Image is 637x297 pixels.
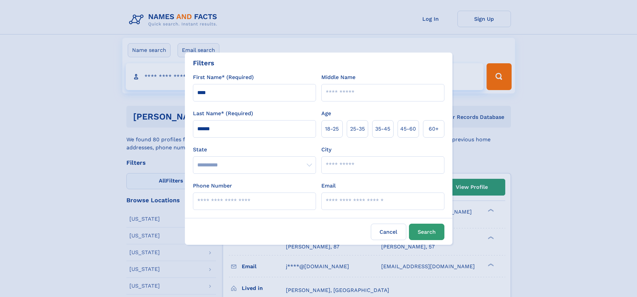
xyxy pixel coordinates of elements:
[321,73,355,81] label: Middle Name
[429,125,439,133] span: 60+
[371,224,406,240] label: Cancel
[193,182,232,190] label: Phone Number
[193,146,316,154] label: State
[193,109,253,118] label: Last Name* (Required)
[350,125,365,133] span: 25‑35
[321,182,336,190] label: Email
[193,58,214,68] div: Filters
[409,224,444,240] button: Search
[400,125,416,133] span: 45‑60
[325,125,339,133] span: 18‑25
[321,109,331,118] label: Age
[375,125,390,133] span: 35‑45
[321,146,331,154] label: City
[193,73,254,81] label: First Name* (Required)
